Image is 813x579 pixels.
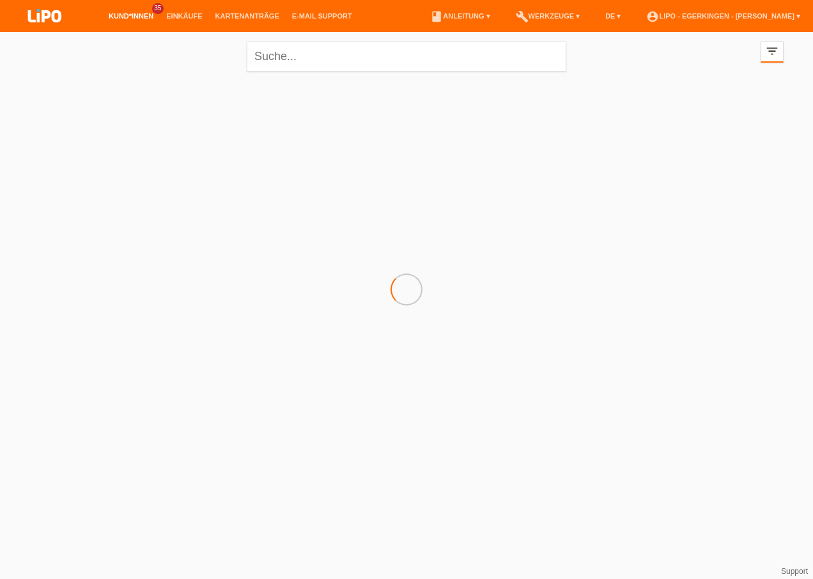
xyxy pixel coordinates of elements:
[102,12,160,20] a: Kund*innen
[160,12,208,20] a: Einkäufe
[599,12,627,20] a: DE ▾
[646,10,659,23] i: account_circle
[247,42,566,72] input: Suche...
[13,26,77,36] a: LIPO pay
[424,12,496,20] a: bookAnleitung ▾
[509,12,587,20] a: buildWerkzeuge ▾
[152,3,164,14] span: 35
[286,12,359,20] a: E-Mail Support
[781,567,808,576] a: Support
[640,12,807,20] a: account_circleLIPO - Egerkingen - [PERSON_NAME] ▾
[209,12,286,20] a: Kartenanträge
[765,44,779,58] i: filter_list
[516,10,529,23] i: build
[430,10,443,23] i: book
